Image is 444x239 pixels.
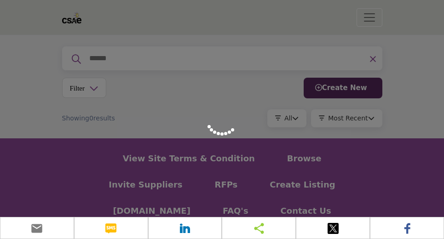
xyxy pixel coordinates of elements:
img: facebook-white sharing button [402,223,413,234]
img: twitter-white sharing button [328,223,339,234]
img: linkedin-white sharing button [179,223,190,234]
img: sharethis-white sharing button [254,223,265,234]
img: email-white sharing button [31,223,42,234]
img: sms-white sharing button [105,223,116,234]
